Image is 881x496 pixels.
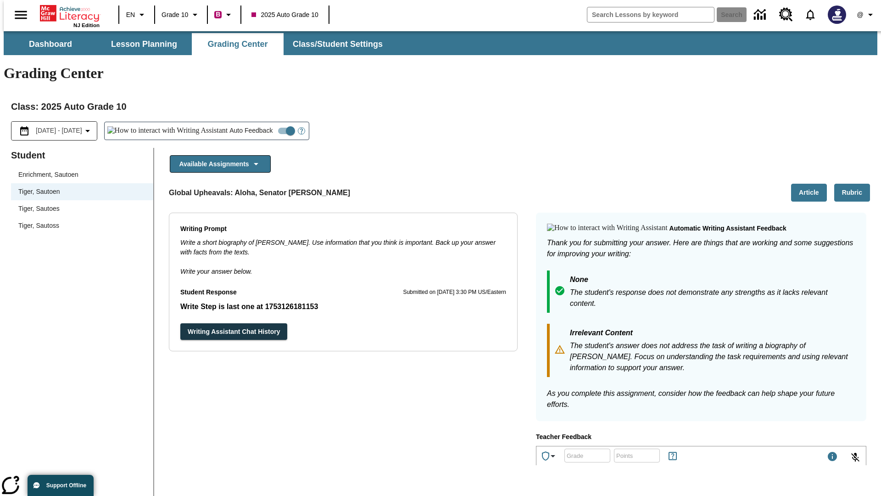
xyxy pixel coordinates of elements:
[570,287,855,309] p: The student's response does not demonstrate any strengths as it lacks relevant content.
[4,31,877,55] div: SubNavbar
[36,126,82,135] span: [DATE] - [DATE]
[828,6,846,24] img: Avatar
[669,224,786,234] p: Automatic writing assistant feedback
[587,7,714,22] input: search field
[834,184,870,202] button: Rubric, Will open in new tab
[98,33,190,55] button: Lesson Planning
[211,6,238,23] button: Boost Class color is violet red. Change class color
[536,447,562,465] button: Achievements
[827,451,838,464] div: Maximum 1000 characters Press Escape to exit toolbar and use left and right arrow keys to access ...
[180,257,506,276] p: Write your answer below.
[40,3,100,28] div: Home
[774,2,798,27] a: Resource Center, Will open in new tab
[564,449,610,462] div: Grade: Letters, numbers, %, + and - are allowed.
[4,7,134,16] body: Type your response here.
[403,288,506,297] p: Submitted on [DATE] 3:30 PM US/Eastern
[11,166,153,183] div: Enrichment, Sautoen
[844,446,866,468] button: Click to activate and allow voice recognition
[28,475,94,496] button: Support Offline
[73,23,100,28] span: NJ Edition
[229,126,273,135] span: Auto Feedback
[11,200,153,217] div: Tiger, Sautoes
[180,238,506,257] p: Write a short biography of [PERSON_NAME]. Use information that you think is important. Back up yo...
[180,301,506,312] p: Write Step is last one at 1753126181153
[4,65,877,82] h1: Grading Center
[5,33,96,55] button: Dashboard
[18,170,146,180] span: Enrichment, Sautoen
[748,2,774,28] a: Data Center
[294,122,309,140] button: Open Help for Writing Assistant
[18,221,146,231] span: Tiger, Sautoss
[180,287,237,298] p: Student Response
[570,340,855,373] p: The student's answer does not address the task of writing a biography of [PERSON_NAME]. Focus on ...
[852,6,881,23] button: Profile/Settings
[547,237,855,259] p: Thank you for submitting your answer. Here are things that are working and some suggestions for i...
[798,3,822,27] a: Notifications
[18,187,146,197] span: Tiger, Sautoen
[169,187,350,198] p: Global Upheavals: Aloha, Senator [PERSON_NAME]
[822,3,852,27] button: Select a new avatar
[216,9,220,20] span: B
[46,482,86,489] span: Support Offline
[7,1,34,28] button: Open side menu
[547,388,855,410] p: As you complete this assignment, consider how the feedback can help shape your future efforts.
[192,33,284,55] button: Grading Center
[564,443,610,468] input: Grade: Letters, numbers, %, + and - are allowed.
[180,323,287,340] button: Writing Assistant Chat History
[11,183,153,200] div: Tiger, Sautoen
[40,4,100,23] a: Home
[180,301,506,312] p: Student Response
[570,274,855,287] p: None
[170,155,271,173] button: Available Assignments
[18,204,146,214] span: Tiger, Sautoes
[162,10,188,20] span: Grade 10
[82,125,93,136] svg: Collapse Date Range Filter
[122,6,151,23] button: Language: EN, Select a language
[158,6,204,23] button: Grade: Grade 10, Select a grade
[614,449,660,462] div: Points: Must be equal to or less than 25.
[251,10,318,20] span: 2025 Auto Grade 10
[664,447,682,465] button: Rules for Earning Points and Achievements, Will open in new tab
[11,148,153,163] p: Student
[107,126,228,135] img: How to interact with Writing Assistant
[15,125,93,136] button: Select the date range menu item
[11,217,153,234] div: Tiger, Sautoss
[857,10,863,20] span: @
[285,33,390,55] button: Class/Student Settings
[4,33,391,55] div: SubNavbar
[547,224,668,233] img: How to interact with Writing Assistant
[536,432,866,442] p: Teacher Feedback
[614,443,660,468] input: Points: Must be equal to or less than 25.
[570,327,855,340] p: Irrelevant Content
[11,99,870,114] h2: Class : 2025 Auto Grade 10
[126,10,135,20] span: EN
[180,224,506,234] p: Writing Prompt
[791,184,827,202] button: Article, Will open in new tab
